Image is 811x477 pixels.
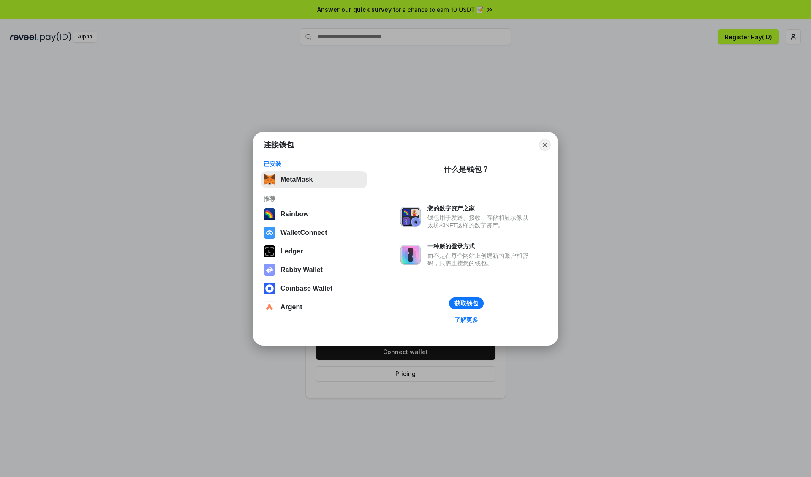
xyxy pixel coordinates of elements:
[454,316,478,324] div: 了解更多
[264,174,275,185] img: svg+xml,%3Csvg%20fill%3D%22none%22%20height%3D%2233%22%20viewBox%3D%220%200%2035%2033%22%20width%...
[264,227,275,239] img: svg+xml,%3Csvg%20width%3D%2228%22%20height%3D%2228%22%20viewBox%3D%220%200%2028%2028%22%20fill%3D...
[280,266,323,274] div: Rabby Wallet
[264,245,275,257] img: svg+xml,%3Csvg%20xmlns%3D%22http%3A%2F%2Fwww.w3.org%2F2000%2Fsvg%22%20width%3D%2228%22%20height%3...
[264,283,275,294] img: svg+xml,%3Csvg%20width%3D%2228%22%20height%3D%2228%22%20viewBox%3D%220%200%2028%2028%22%20fill%3D...
[454,300,478,307] div: 获取钱包
[261,262,367,278] button: Rabby Wallet
[261,299,367,316] button: Argent
[264,140,294,150] h1: 连接钱包
[264,301,275,313] img: svg+xml,%3Csvg%20width%3D%2228%22%20height%3D%2228%22%20viewBox%3D%220%200%2028%2028%22%20fill%3D...
[280,248,303,255] div: Ledger
[449,297,484,309] button: 获取钱包
[280,285,332,292] div: Coinbase Wallet
[539,139,551,151] button: Close
[280,303,302,311] div: Argent
[427,243,532,250] div: 一种新的登录方式
[280,229,327,237] div: WalletConnect
[261,171,367,188] button: MetaMask
[261,206,367,223] button: Rainbow
[400,207,421,227] img: svg+xml,%3Csvg%20xmlns%3D%22http%3A%2F%2Fwww.w3.org%2F2000%2Fsvg%22%20fill%3D%22none%22%20viewBox...
[427,204,532,212] div: 您的数字资产之家
[427,252,532,267] div: 而不是在每个网站上创建新的账户和密码，只需连接您的钱包。
[280,176,313,183] div: MetaMask
[264,264,275,276] img: svg+xml,%3Csvg%20xmlns%3D%22http%3A%2F%2Fwww.w3.org%2F2000%2Fsvg%22%20fill%3D%22none%22%20viewBox...
[261,243,367,260] button: Ledger
[444,164,489,174] div: 什么是钱包？
[280,210,309,218] div: Rainbow
[261,224,367,241] button: WalletConnect
[264,160,365,168] div: 已安装
[449,314,483,325] a: 了解更多
[427,214,532,229] div: 钱包用于发送、接收、存储和显示像以太坊和NFT这样的数字资产。
[264,208,275,220] img: svg+xml,%3Csvg%20width%3D%22120%22%20height%3D%22120%22%20viewBox%3D%220%200%20120%20120%22%20fil...
[264,195,365,202] div: 推荐
[261,280,367,297] button: Coinbase Wallet
[400,245,421,265] img: svg+xml,%3Csvg%20xmlns%3D%22http%3A%2F%2Fwww.w3.org%2F2000%2Fsvg%22%20fill%3D%22none%22%20viewBox...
